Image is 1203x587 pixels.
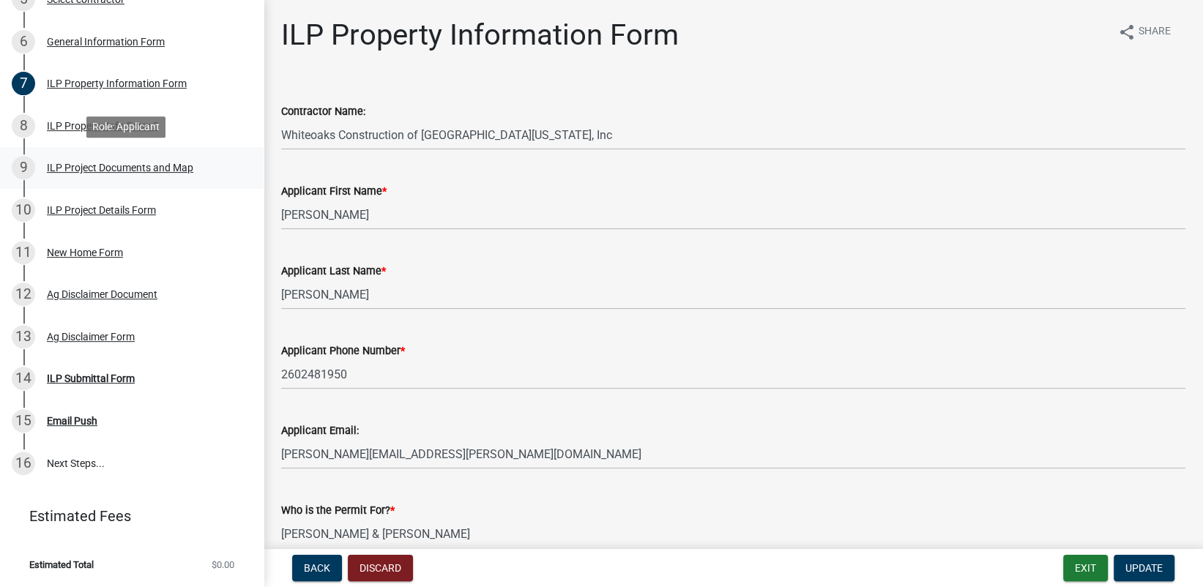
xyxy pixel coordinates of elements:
[1106,18,1182,46] button: shareShare
[1114,555,1174,581] button: Update
[47,416,97,426] div: Email Push
[47,247,123,258] div: New Home Form
[47,162,193,173] div: ILP Project Documents and Map
[47,205,156,215] div: ILP Project Details Form
[47,373,135,384] div: ILP Submittal Form
[12,325,35,348] div: 13
[281,506,395,516] label: Who is the Permit For?
[281,18,679,53] h1: ILP Property Information Form
[12,452,35,475] div: 16
[47,121,159,131] div: ILP Property Info Form 2
[12,114,35,138] div: 8
[12,409,35,433] div: 15
[47,78,187,89] div: ILP Property Information Form
[12,241,35,264] div: 11
[86,116,165,138] div: Role: Applicant
[12,198,35,222] div: 10
[348,555,413,581] button: Discard
[212,560,234,569] span: $0.00
[29,560,94,569] span: Estimated Total
[12,156,35,179] div: 9
[47,289,157,299] div: Ag Disclaimer Document
[1125,562,1163,574] span: Update
[281,346,405,356] label: Applicant Phone Number
[47,332,135,342] div: Ag Disclaimer Form
[292,555,342,581] button: Back
[281,107,365,117] label: Contractor Name:
[1118,23,1136,41] i: share
[47,37,165,47] div: General Information Form
[304,562,330,574] span: Back
[12,30,35,53] div: 6
[12,283,35,306] div: 12
[281,187,387,197] label: Applicant First Name
[281,426,359,436] label: Applicant Email:
[1063,555,1108,581] button: Exit
[281,266,386,277] label: Applicant Last Name
[12,501,240,531] a: Estimated Fees
[1139,23,1171,41] span: Share
[12,72,35,95] div: 7
[12,367,35,390] div: 14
